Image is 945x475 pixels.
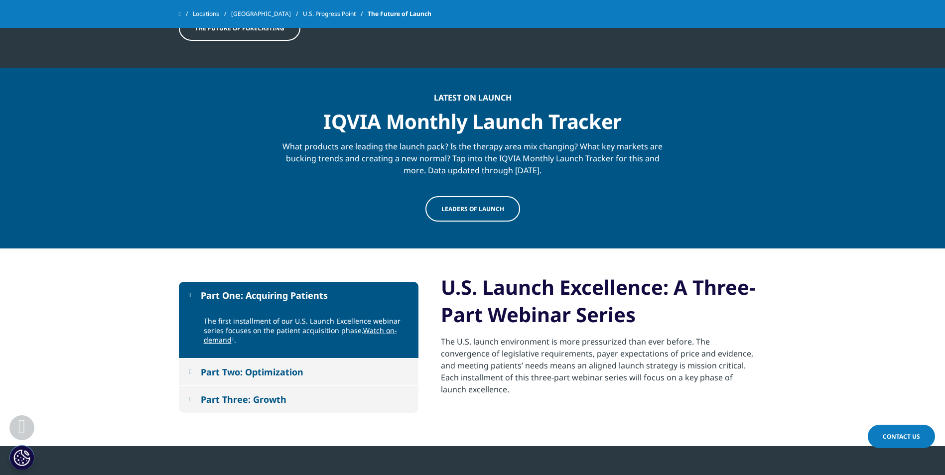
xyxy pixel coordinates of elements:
[231,5,303,23] a: [GEOGRAPHIC_DATA]
[201,366,303,378] div: Part Two: Optimization
[368,5,431,23] span: The Future of Launch
[204,326,397,345] a: Watch on-demand
[441,336,759,401] p: The U.S. launch environment is more pressurized than ever before. The convergence of legislative ...
[280,93,665,103] div: Latest On Launch
[179,358,418,385] button: Part Two: Optimization
[195,24,284,32] span: THE FUTURE OF FORECASTING
[303,5,368,23] a: U.S. Progress Point
[179,15,300,41] a: THE FUTURE OF FORECASTING
[193,5,231,23] a: Locations
[201,289,328,301] div: Part One: Acquiring Patients
[425,196,520,222] a: Leaders of launch
[441,273,759,336] h2: U.S. Launch Excellence: A Three-Part Webinar Series
[280,103,665,134] div: IQVIA Monthly Launch Tracker
[179,386,418,413] button: Part Three: Growth
[441,205,504,213] span: Leaders of launch
[868,425,935,448] a: Contact Us
[9,445,34,470] button: Cookies Settings
[179,282,418,309] button: Part One: Acquiring Patients
[280,134,665,176] div: What products are leading the launch pack? Is the therapy area mix changing? What key markets are...
[201,393,286,405] div: Part Three: Growth
[883,432,920,441] span: Contact Us
[204,316,411,351] p: The first installment of our U.S. Launch Excellence webinar series focuses on the patient acquisi...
